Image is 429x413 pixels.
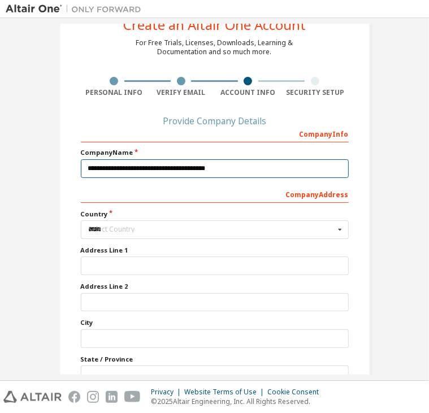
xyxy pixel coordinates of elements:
div: Select Country [89,226,335,233]
div: Cookie Consent [267,388,326,397]
img: instagram.svg [87,391,99,403]
div: Company Address [81,185,349,203]
img: altair_logo.svg [3,391,62,403]
img: facebook.svg [68,391,80,403]
div: For Free Trials, Licenses, Downloads, Learning & Documentation and so much more. [136,38,293,56]
div: Verify Email [148,88,215,97]
div: Security Setup [281,88,349,97]
div: Create an Altair One Account [123,18,306,32]
div: Account Info [215,88,282,97]
label: Address Line 2 [81,282,349,291]
label: Address Line 1 [81,246,349,255]
label: State / Province [81,355,349,364]
img: youtube.svg [124,391,141,403]
label: City [81,318,349,327]
p: © 2025 Altair Engineering, Inc. All Rights Reserved. [151,397,326,406]
div: Website Terms of Use [184,388,267,397]
div: Privacy [151,388,184,397]
img: Altair One [6,3,147,15]
div: Provide Company Details [81,118,349,124]
label: Country [81,210,349,219]
label: Company Name [81,148,349,157]
div: Company Info [81,124,349,142]
div: Personal Info [81,88,148,97]
img: linkedin.svg [106,391,118,403]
